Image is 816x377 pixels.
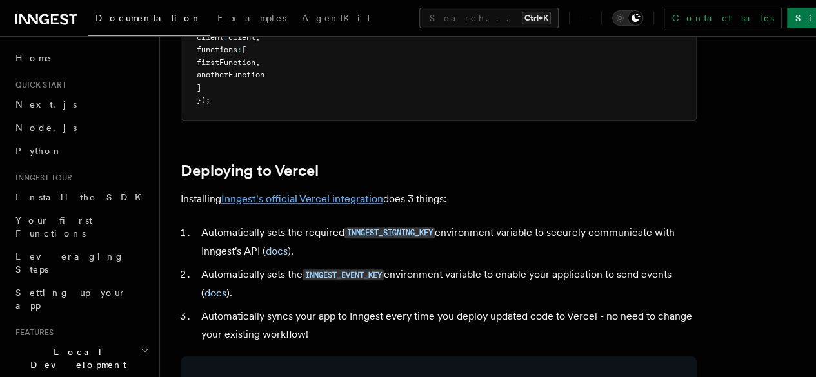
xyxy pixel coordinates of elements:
code: INNGEST_SIGNING_KEY [344,227,435,238]
a: docs [204,287,226,299]
span: , [255,33,260,42]
span: Features [10,327,54,338]
span: client [197,33,224,42]
span: Leveraging Steps [15,251,124,275]
span: , [255,58,260,67]
span: [ [242,45,246,54]
span: AgentKit [302,13,370,23]
li: Automatically sets the environment variable to enable your application to send events ( ). [197,266,697,302]
a: Examples [210,4,294,35]
span: firstFunction [197,58,255,67]
a: AgentKit [294,4,378,35]
a: Home [10,46,152,70]
span: Setting up your app [15,287,126,311]
span: Python [15,146,63,156]
span: anotherFunction [197,70,264,79]
a: Next.js [10,93,152,116]
code: INNGEST_EVENT_KEY [303,269,384,280]
a: Inngest's official Vercel integration [221,193,383,205]
a: Node.js [10,116,152,139]
a: Deploying to Vercel [181,162,319,180]
a: Documentation [88,4,210,36]
span: Quick start [10,80,66,90]
a: Install the SDK [10,186,152,209]
button: Local Development [10,340,152,376]
span: Documentation [95,13,202,23]
span: : [224,33,228,42]
span: : [237,45,242,54]
a: docs [266,245,288,257]
li: Automatically sets the required environment variable to securely communicate with Inngest's API ( ). [197,224,697,260]
p: Installing does 3 things: [181,190,697,208]
kbd: Ctrl+K [522,12,551,24]
span: Examples [217,13,286,23]
span: Inngest tour [10,173,72,183]
span: ] [197,83,201,92]
span: Node.js [15,122,77,133]
button: Toggle dark mode [612,10,643,26]
a: INNGEST_SIGNING_KEY [344,226,435,238]
a: Python [10,139,152,162]
a: Contact sales [664,8,782,28]
span: Install the SDK [15,192,149,202]
span: Home [15,52,52,64]
a: Leveraging Steps [10,245,152,281]
a: INNGEST_EVENT_KEY [303,268,384,280]
span: functions [197,45,237,54]
span: Local Development [10,345,141,371]
span: }); [197,95,210,104]
span: Next.js [15,99,77,110]
span: Your first Functions [15,215,92,238]
span: client [228,33,255,42]
li: Automatically syncs your app to Inngest every time you deploy updated code to Vercel - no need to... [197,307,697,343]
button: Search...Ctrl+K [419,8,559,28]
a: Your first Functions [10,209,152,245]
a: Setting up your app [10,281,152,317]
